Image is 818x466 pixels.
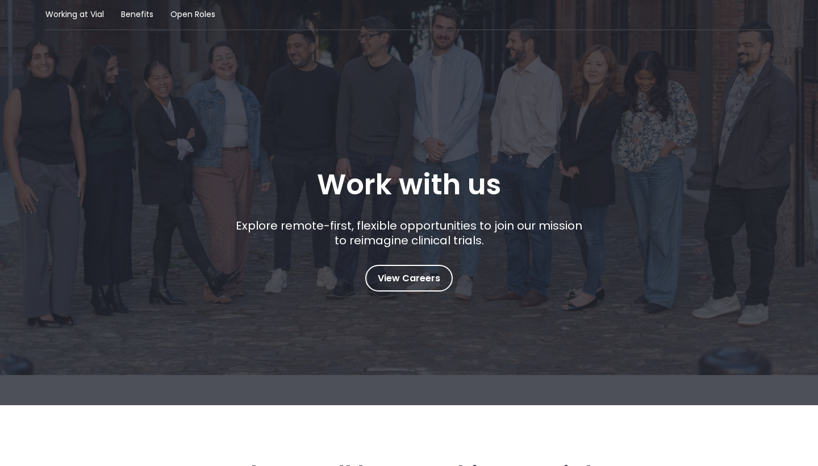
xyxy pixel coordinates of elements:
[365,265,453,292] a: View Careers
[170,9,215,20] a: Open Roles
[378,271,440,286] span: View Careers
[121,9,153,20] a: Benefits
[317,168,501,201] h1: Work with us
[45,9,104,20] a: Working at Vial
[232,218,587,248] p: Explore remote-first, flexible opportunities to join our mission to reimagine clinical trials.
